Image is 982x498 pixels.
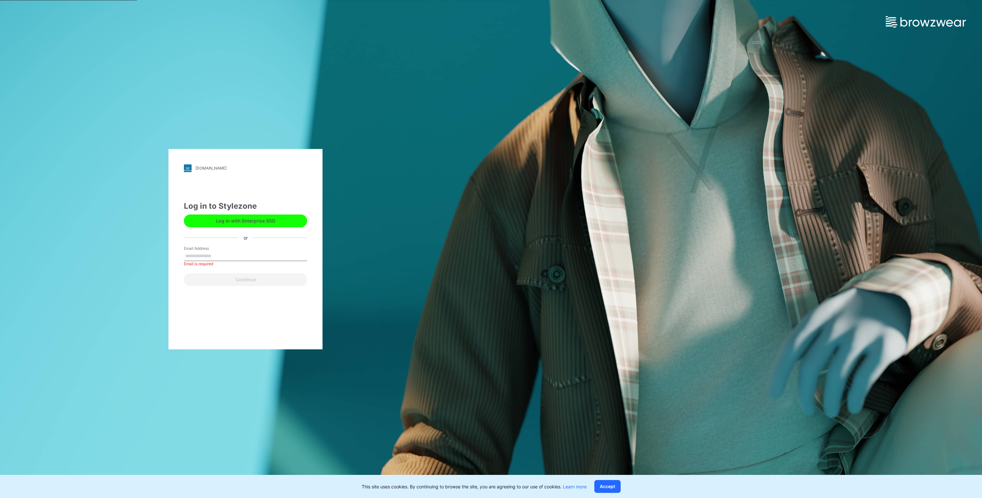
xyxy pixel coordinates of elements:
button: Accept [594,480,621,493]
div: Log in to Stylezone [184,200,307,212]
label: Email Address [184,246,229,251]
a: Learn more [563,484,587,489]
p: This site uses cookies. By continuing to browse the site, you are agreeing to our use of cookies. [362,483,587,490]
div: [DOMAIN_NAME] [195,166,227,170]
button: Log in with Enterprise SSO [184,214,307,227]
div: Email is required [184,261,307,267]
img: browzwear-logo.e42bd6dac1945053ebaf764b6aa21510.svg [886,16,966,28]
img: stylezone-logo.562084cfcfab977791bfbf7441f1a819.svg [184,164,192,172]
a: [DOMAIN_NAME] [184,164,307,172]
div: or [238,234,253,241]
